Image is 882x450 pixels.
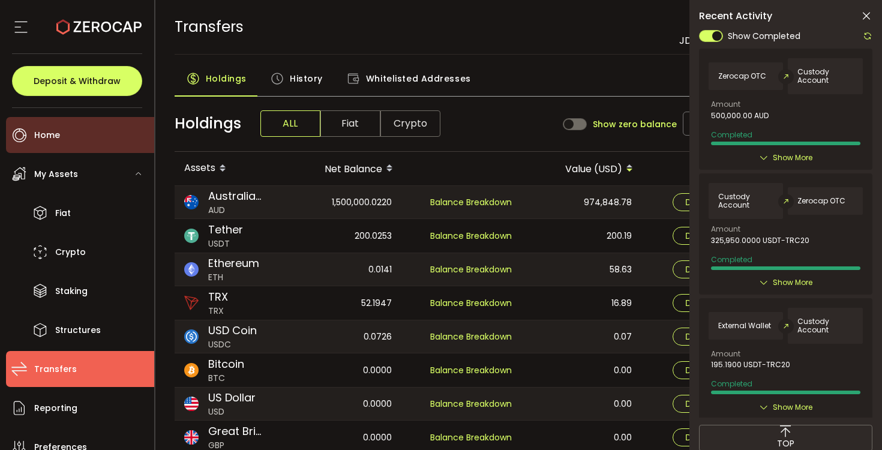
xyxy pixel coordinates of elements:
[685,231,713,241] span: Deposit
[283,186,401,218] div: 1,500,000.0220
[55,244,86,261] span: Crypto
[673,361,726,379] button: Deposit
[685,332,713,341] span: Deposit
[184,430,199,445] img: gbp_portfolio.svg
[55,283,88,300] span: Staking
[283,320,401,353] div: 0.0726
[208,255,259,271] span: Ethereum
[711,112,769,120] span: 500,000.00 AUD
[711,101,740,108] span: Amount
[34,166,78,183] span: My Assets
[797,68,853,85] span: Custody Account
[739,320,882,450] iframe: Chat Widget
[283,253,401,286] div: 0.0141
[283,286,401,320] div: 52.1947
[711,130,752,140] span: Completed
[673,227,726,245] button: Deposit
[208,204,262,217] span: AUD
[283,219,401,253] div: 200.0253
[523,219,641,253] div: 200.19
[593,120,677,128] span: Show zero balance
[797,317,853,334] span: Custody Account
[283,388,401,420] div: 0.0000
[184,363,199,377] img: btc_portfolio.svg
[380,110,440,137] span: Crypto
[673,428,726,446] button: Deposit
[679,34,863,47] span: JD GLOBAL TRADING PTY LTD (aeac9b)
[283,353,401,387] div: 0.0000
[523,186,641,218] div: 974,848.78
[673,328,726,346] button: Deposit
[34,361,77,378] span: Transfers
[430,331,512,343] span: Balance Breakdown
[208,389,256,406] span: US Dollar
[283,158,403,179] div: Net Balance
[430,230,512,242] span: Balance Breakdown
[797,197,845,205] span: Zerocap OTC
[673,294,726,312] button: Deposit
[685,197,713,207] span: Deposit
[208,356,244,372] span: Bitcoin
[430,397,512,411] span: Balance Breakdown
[208,305,228,317] span: TRX
[366,67,471,91] span: Whitelisted Addresses
[673,193,726,211] button: Deposit
[430,196,512,208] span: Balance Breakdown
[290,67,323,91] span: History
[430,263,512,275] span: Balance Breakdown
[208,372,244,385] span: BTC
[685,365,713,375] span: Deposit
[673,260,726,278] button: Deposit
[523,253,641,286] div: 58.63
[718,72,766,80] span: Zerocap OTC
[430,297,512,309] span: Balance Breakdown
[685,399,713,409] span: Deposit
[773,152,812,164] span: Show More
[685,298,713,308] span: Deposit
[711,226,740,233] span: Amount
[523,353,641,387] div: 0.00
[184,195,199,209] img: aud_portfolio.svg
[208,238,243,250] span: USDT
[208,289,228,305] span: TRX
[184,229,199,243] img: usdt_portfolio.svg
[430,364,512,377] span: Balance Breakdown
[208,338,257,351] span: USDC
[523,158,643,179] div: Value (USD)
[523,286,641,320] div: 16.89
[711,361,790,369] span: 195.1900 USDT-TRC20
[430,431,512,445] span: Balance Breakdown
[711,236,809,245] span: 325,950.0000 USDT-TRC20
[699,11,772,21] span: Recent Activity
[208,188,262,204] span: Australian Dollar
[208,221,243,238] span: Tether
[523,388,641,420] div: 0.00
[208,271,259,284] span: ETH
[55,205,71,222] span: Fiat
[711,350,740,358] span: Amount
[55,322,101,339] span: Structures
[685,265,713,274] span: Deposit
[184,329,199,344] img: usdc_portfolio.svg
[718,193,774,209] span: Custody Account
[208,406,256,418] span: USD
[175,112,241,135] span: Holdings
[208,322,257,338] span: USD Coin
[773,277,812,289] span: Show More
[320,110,380,137] span: Fiat
[711,254,752,265] span: Completed
[685,433,713,442] span: Deposit
[12,66,142,96] button: Deposit & Withdraw
[184,296,199,310] img: trx_portfolio.png
[728,30,800,43] span: Show Completed
[739,320,882,450] div: 聊天小组件
[260,110,320,137] span: ALL
[34,77,121,85] span: Deposit & Withdraw
[184,262,199,277] img: eth_portfolio.svg
[523,320,641,353] div: 0.07
[711,379,752,389] span: Completed
[175,16,244,37] span: Transfers
[206,67,247,91] span: Holdings
[184,397,199,411] img: usd_portfolio.svg
[208,423,262,439] span: Great Britain Pound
